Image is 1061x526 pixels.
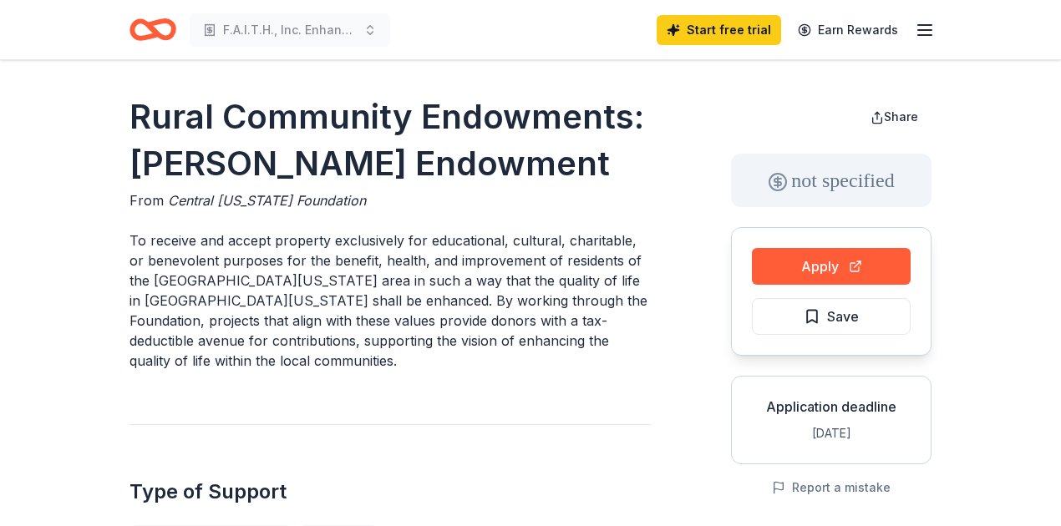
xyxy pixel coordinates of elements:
button: Save [752,298,911,335]
div: [DATE] [745,423,917,443]
a: Home [129,10,176,49]
button: F.A.I.T.H., Inc. Enhancement Series [190,13,390,47]
div: not specified [731,154,932,207]
div: From [129,190,651,210]
h2: Type of Support [129,478,651,505]
span: Save [827,306,859,327]
div: Application deadline [745,397,917,417]
p: To receive and accept property exclusively for educational, cultural, charitable, or benevolent p... [129,230,651,371]
span: Central [US_STATE] Foundation [168,192,366,209]
button: Report a mistake [772,478,891,498]
button: Apply [752,248,911,285]
span: Share [884,109,918,124]
button: Share [857,100,932,134]
h1: Rural Community Endowments: [PERSON_NAME] Endowment [129,94,651,187]
a: Start free trial [657,15,781,45]
a: Earn Rewards [788,15,908,45]
span: F.A.I.T.H., Inc. Enhancement Series [223,20,357,40]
